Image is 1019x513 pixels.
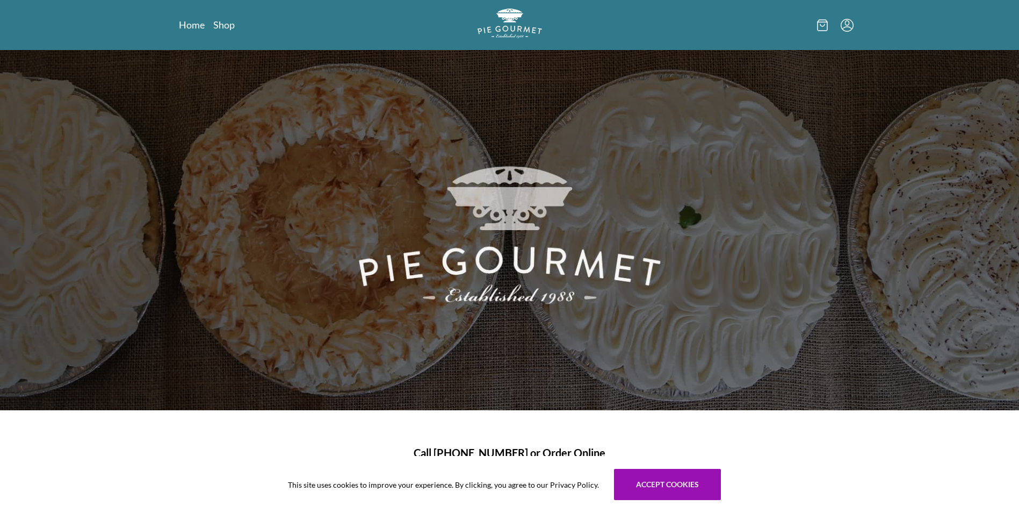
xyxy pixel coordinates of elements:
[478,9,542,41] a: Logo
[213,18,235,31] a: Shop
[179,18,205,31] a: Home
[841,19,854,32] button: Menu
[192,445,828,461] h1: Call [PHONE_NUMBER] or Order Online
[288,479,599,490] span: This site uses cookies to improve your experience. By clicking, you agree to our Privacy Policy.
[478,9,542,38] img: logo
[614,469,721,500] button: Accept cookies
